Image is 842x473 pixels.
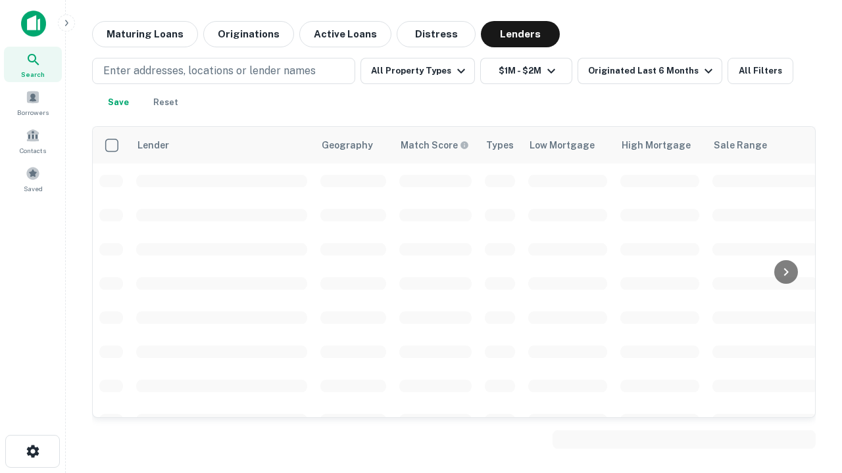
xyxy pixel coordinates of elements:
div: Geography [322,137,373,153]
div: Low Mortgage [530,137,595,153]
button: Distress [397,21,476,47]
button: Originated Last 6 Months [578,58,722,84]
button: Reset [145,89,187,116]
div: High Mortgage [622,137,691,153]
th: Capitalize uses an advanced AI algorithm to match your search with the best lender. The match sco... [393,127,478,164]
div: Originated Last 6 Months [588,63,716,79]
div: Lender [137,137,169,153]
div: Sale Range [714,137,767,153]
p: Enter addresses, locations or lender names [103,63,316,79]
th: High Mortgage [614,127,706,164]
a: Borrowers [4,85,62,120]
span: Search [21,69,45,79]
th: Geography [314,127,393,164]
th: Lender [130,127,314,164]
th: Low Mortgage [522,127,614,164]
button: Enter addresses, locations or lender names [92,58,355,84]
button: $1M - $2M [480,58,572,84]
div: Capitalize uses an advanced AI algorithm to match your search with the best lender. The match sco... [401,138,469,152]
img: capitalize-icon.png [21,11,46,37]
iframe: Chat Widget [776,368,842,431]
h6: Match Score [401,138,466,152]
button: All Filters [728,58,793,84]
th: Sale Range [706,127,824,164]
th: Types [478,127,522,164]
button: Originations [203,21,294,47]
span: Saved [24,183,43,194]
button: Maturing Loans [92,21,198,47]
a: Saved [4,161,62,196]
button: Active Loans [299,21,391,47]
button: Lenders [481,21,560,47]
span: Borrowers [17,107,49,118]
div: Types [486,137,514,153]
a: Contacts [4,123,62,158]
button: All Property Types [360,58,475,84]
span: Contacts [20,145,46,156]
a: Search [4,47,62,82]
button: Save your search to get updates of matches that match your search criteria. [97,89,139,116]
